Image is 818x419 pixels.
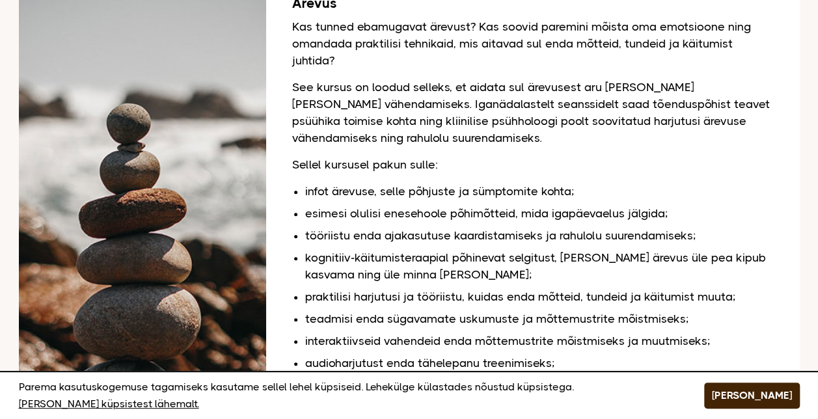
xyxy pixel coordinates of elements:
p: See kursus on loodud selleks, et aidata sul ärevusest aru [PERSON_NAME] [PERSON_NAME] vähendamise... [292,79,774,146]
li: esimesi olulisi enesehoole põhimõtteid, mida igapäevaelus jälgida; [305,205,774,222]
li: audioharjutust enda tähelepanu treenimiseks; [305,355,774,372]
li: infot ärevuse, selle põhjuste ja sümptomite kohta; [305,183,774,200]
p: Sellel kursusel pakun sulle: [292,156,774,173]
li: teadmisi enda sügavamate uskumuste ja mõttemustrite mõistmiseks; [305,310,774,327]
li: praktilisi harjutusi ja tööriistu, kuidas enda mõtteid, tundeid ja käitumist muuta; [305,288,774,305]
a: [PERSON_NAME] küpsistest lähemalt. [19,396,199,412]
p: Kas tunned ebamugavat ärevust? Kas soovid paremini mõista oma emotsioone ning omandada praktilisi... [292,18,774,69]
li: interaktiivseid vahendeid enda mõttemustrite mõistmiseks ja muutmiseks; [305,332,774,349]
li: kognitiiv-käitumisteraapial põhinevat selgitust, [PERSON_NAME] ärevus üle pea kipub kasvama ning ... [305,249,774,283]
li: tööriistu enda ajakasutuse kaardistamiseks ja rahulolu suurendamiseks; [305,227,774,244]
p: Parema kasutuskogemuse tagamiseks kasutame sellel lehel küpsiseid. Lehekülge külastades nõustud k... [19,379,672,412]
button: [PERSON_NAME] [704,383,800,409]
